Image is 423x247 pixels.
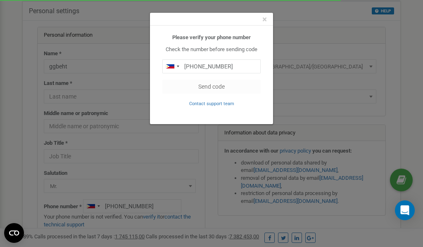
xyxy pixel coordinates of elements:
button: Open CMP widget [4,223,24,243]
div: Telephone country code [163,60,182,73]
b: Please verify your phone number [172,34,251,40]
div: Open Intercom Messenger [395,200,415,220]
a: Contact support team [189,100,234,106]
small: Contact support team [189,101,234,106]
button: Send code [162,80,261,94]
button: Close [262,15,267,24]
input: 0905 123 4567 [162,59,261,73]
span: × [262,14,267,24]
p: Check the number before sending code [162,46,261,54]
